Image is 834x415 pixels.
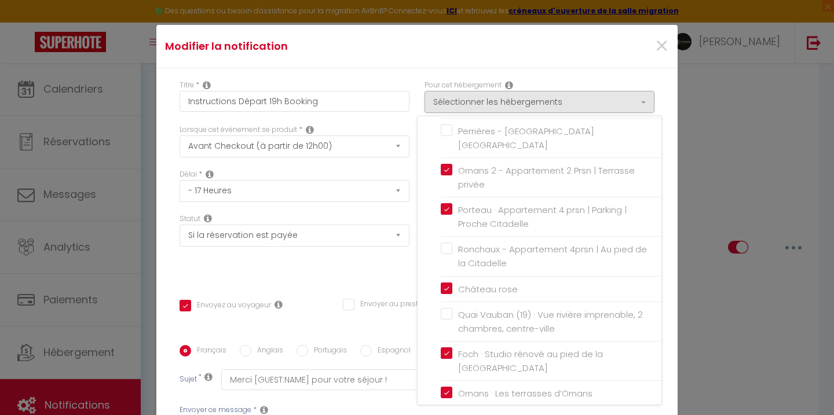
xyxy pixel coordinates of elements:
span: Ornans 2 - Appartement 2 Prsn | Terrasse privée [458,164,635,190]
label: Portugais [308,345,347,358]
label: Pour cet hébergement [425,80,502,91]
button: Ouvrir le widget de chat LiveChat [9,5,44,39]
label: Sujet [180,374,197,386]
label: Français [191,345,226,358]
i: Action Time [206,170,214,179]
i: Event Occur [306,125,314,134]
span: Quai Vauban (19) · Vue rivière imprenable, 2 chambres, centre-ville [458,309,643,335]
span: Foch · Studio rénové au pied de la [GEOGRAPHIC_DATA] [458,348,603,374]
iframe: Chat [785,363,825,406]
button: Close [654,34,669,59]
label: Titre [180,80,194,91]
h4: Modifier la notification [165,38,496,54]
i: This Rental [505,80,513,90]
span: Ronchaux - Appartement 4prsn | Au pied de la Citadelle [458,243,647,269]
span: Perrières - [GEOGRAPHIC_DATA] [GEOGRAPHIC_DATA] [458,125,594,151]
i: Envoyer au voyageur [275,300,283,309]
label: Délai [180,169,197,180]
span: Porteau · Appartement 4 prsn | Parking | Proche Citadelle [458,204,627,230]
label: Statut [180,214,200,225]
span: × [654,29,669,64]
label: Anglais [251,345,283,358]
i: Message [260,405,268,414]
i: Subject [204,372,213,381]
button: Sélectionner les hébergements [425,91,654,113]
label: Espagnol [372,345,411,358]
i: Booking status [204,214,212,223]
i: Title [203,80,211,90]
label: Lorsque cet événement se produit [180,124,297,135]
span: Château rose [458,283,518,295]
